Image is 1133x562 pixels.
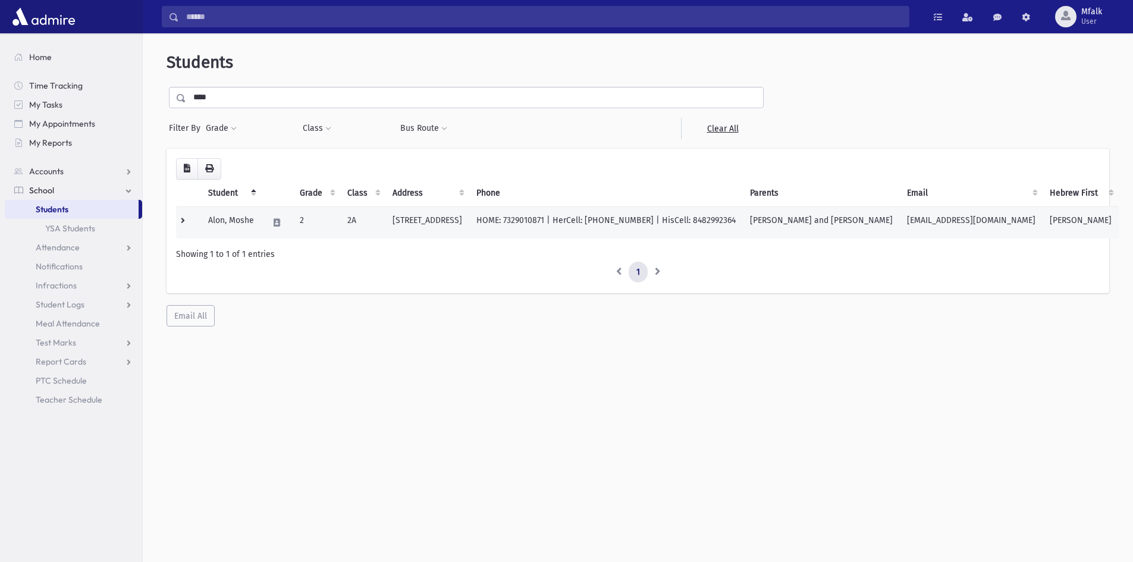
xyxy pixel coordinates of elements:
[5,295,142,314] a: Student Logs
[469,180,743,207] th: Phone
[1043,206,1119,238] td: [PERSON_NAME]
[5,371,142,390] a: PTC Schedule
[5,333,142,352] a: Test Marks
[36,375,87,386] span: PTC Schedule
[5,238,142,257] a: Attendance
[5,352,142,371] a: Report Cards
[302,118,332,139] button: Class
[1043,180,1119,207] th: Hebrew First: activate to sort column ascending
[743,206,900,238] td: [PERSON_NAME] and [PERSON_NAME]
[29,118,95,129] span: My Appointments
[5,133,142,152] a: My Reports
[681,118,764,139] a: Clear All
[5,95,142,114] a: My Tasks
[743,180,900,207] th: Parents
[340,180,385,207] th: Class: activate to sort column ascending
[36,204,68,215] span: Students
[340,206,385,238] td: 2A
[36,356,86,367] span: Report Cards
[293,206,340,238] td: 2
[385,206,469,238] td: [STREET_ADDRESS]
[900,206,1043,238] td: [EMAIL_ADDRESS][DOMAIN_NAME]
[1081,7,1102,17] span: Mfalk
[36,261,83,272] span: Notifications
[29,185,54,196] span: School
[176,248,1100,260] div: Showing 1 to 1 of 1 entries
[167,305,215,326] button: Email All
[900,180,1043,207] th: Email: activate to sort column ascending
[201,206,261,238] td: Alon, Moshe
[5,76,142,95] a: Time Tracking
[5,162,142,181] a: Accounts
[36,299,84,310] span: Student Logs
[400,118,448,139] button: Bus Route
[29,99,62,110] span: My Tasks
[36,318,100,329] span: Meal Attendance
[5,390,142,409] a: Teacher Schedule
[201,180,261,207] th: Student: activate to sort column descending
[5,181,142,200] a: School
[10,5,78,29] img: AdmirePro
[36,242,80,253] span: Attendance
[5,314,142,333] a: Meal Attendance
[167,52,233,72] span: Students
[29,80,83,91] span: Time Tracking
[5,114,142,133] a: My Appointments
[469,206,743,238] td: HOME: 7329010871 | HerCell: [PHONE_NUMBER] | HisCell: 8482992364
[179,6,909,27] input: Search
[5,200,139,219] a: Students
[29,137,72,148] span: My Reports
[176,158,198,180] button: CSV
[36,337,76,348] span: Test Marks
[1081,17,1102,26] span: User
[197,158,221,180] button: Print
[5,219,142,238] a: YSA Students
[205,118,237,139] button: Grade
[169,122,205,134] span: Filter By
[36,394,102,405] span: Teacher Schedule
[293,180,340,207] th: Grade: activate to sort column ascending
[29,166,64,177] span: Accounts
[629,262,648,283] a: 1
[36,280,77,291] span: Infractions
[5,48,142,67] a: Home
[5,276,142,295] a: Infractions
[385,180,469,207] th: Address: activate to sort column ascending
[5,257,142,276] a: Notifications
[29,52,52,62] span: Home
